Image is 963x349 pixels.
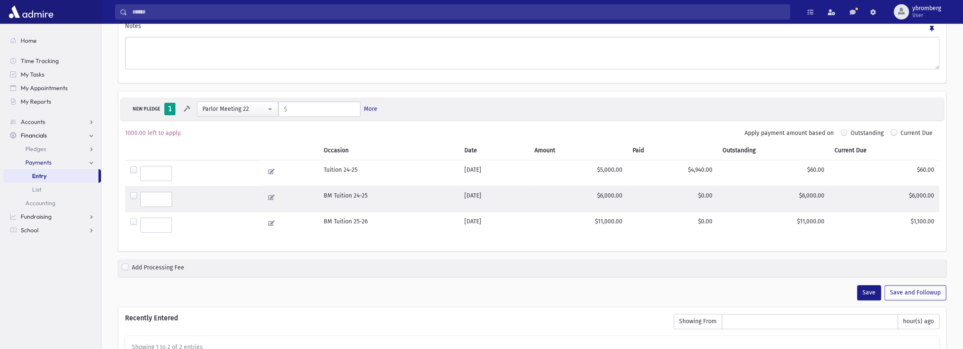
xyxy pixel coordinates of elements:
a: Financials [3,129,101,142]
span: Payments [25,159,52,166]
a: Home [3,34,101,47]
span: List [32,186,41,193]
td: BM Tuition 24-25 [319,186,459,212]
th: Amount [529,141,627,160]
span: Home [21,37,37,44]
a: Pledges [3,142,101,156]
th: Current Due [829,141,939,160]
th: Date [459,141,529,160]
span: User [912,12,941,19]
span: Accounting [25,199,55,207]
label: Apply payment amount based on [745,129,834,137]
td: $11,000.00 [717,212,829,238]
span: Financials [21,132,47,139]
a: List [3,183,101,196]
button: Parlor Meeting 22 [197,102,278,117]
span: My Tasks [21,71,44,78]
span: ybromberg [912,5,941,12]
button: Save and Followup [884,285,946,300]
span: Pledges [25,145,46,153]
td: $6,000.00 [717,186,829,212]
td: Tuition 24-25 [319,160,459,186]
button: Save [857,285,881,300]
a: Accounting [3,196,101,210]
td: $6,000.00 [529,186,627,212]
td: $0.00 [627,186,717,212]
td: [DATE] [459,186,529,212]
td: $60.00 [717,160,829,186]
th: Occasion [319,141,459,160]
a: Payments [3,156,101,169]
span: School [21,226,38,234]
a: My Tasks [3,68,101,81]
a: My Appointments [3,81,101,95]
span: $ [279,102,287,117]
a: School [3,223,101,237]
th: Paid [627,141,717,160]
span: Showing From [674,314,722,329]
td: $5,000.00 [529,160,627,186]
td: $4,940.00 [627,160,717,186]
input: Search [127,4,790,19]
span: Entry [32,172,46,180]
span: Fundraising [21,213,52,220]
label: Outstanding [851,129,884,141]
label: Current Due [900,129,933,141]
span: hour(s) ago [898,314,939,329]
h6: Recently Entered [125,314,665,322]
a: Entry [3,169,98,183]
td: $0.00 [627,212,717,238]
div: NEW PLEDGE [130,105,163,113]
label: Add Processing Fee [132,263,184,273]
label: Notes [125,22,141,33]
a: Fundraising [3,210,101,223]
a: Time Tracking [3,54,101,68]
label: 1000.00 left to apply. [125,129,181,137]
td: $11,000.00 [529,212,627,238]
a: More [364,104,377,113]
a: Accounts [3,115,101,129]
img: AdmirePro [7,3,55,20]
div: Parlor Meeting 22 [202,104,266,113]
span: Accounts [21,118,45,126]
th: Outstanding [717,141,829,160]
span: Time Tracking [21,57,59,65]
td: $1,100.00 [829,212,939,238]
td: [DATE] [459,212,529,238]
td: $60.00 [829,160,939,186]
span: My Reports [21,98,51,105]
td: [DATE] [459,160,529,186]
td: BM Tuition 25-26 [319,212,459,238]
td: $6,000.00 [829,186,939,212]
a: My Reports [3,95,101,108]
span: My Appointments [21,84,68,92]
